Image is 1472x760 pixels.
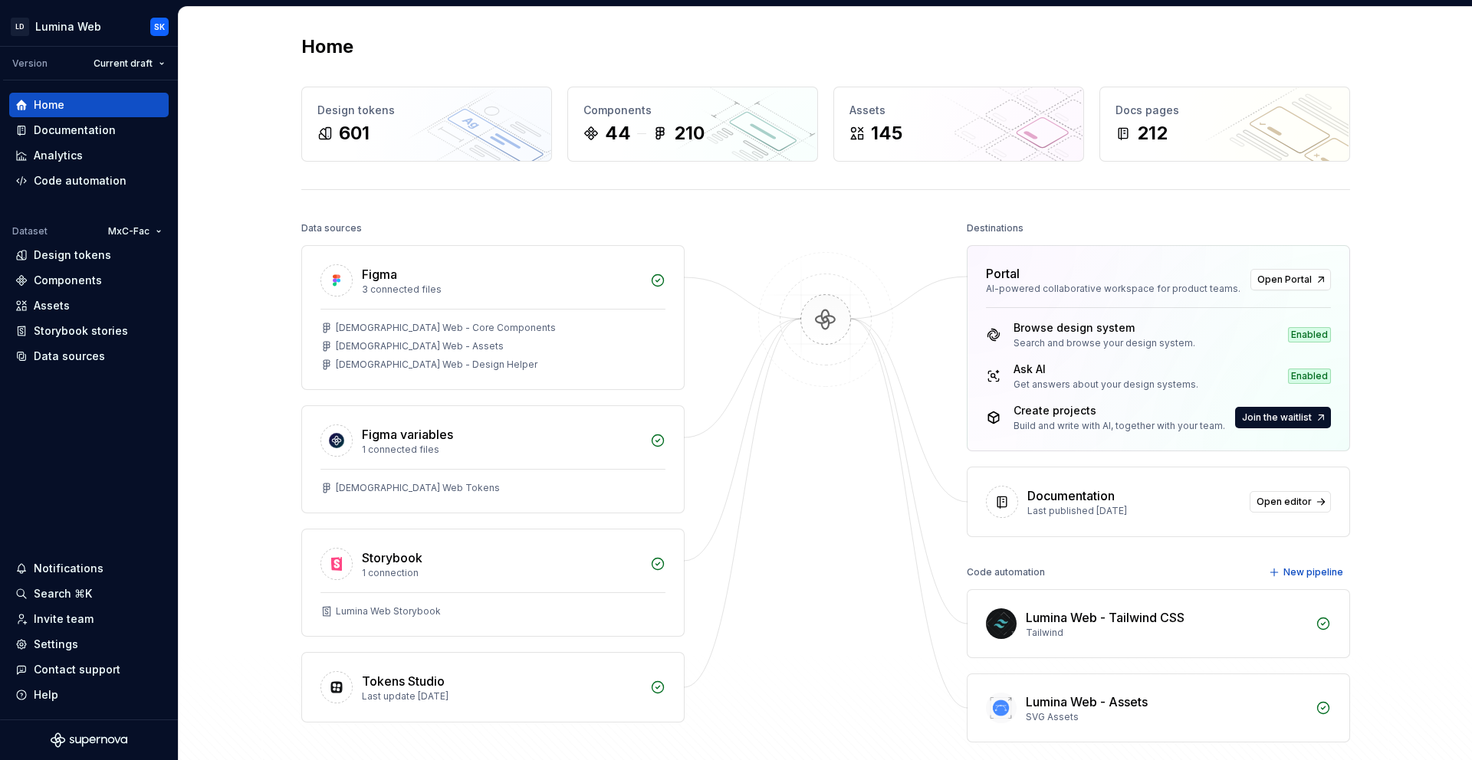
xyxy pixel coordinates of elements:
[9,243,169,267] a: Design tokens
[583,103,802,118] div: Components
[1288,369,1331,384] div: Enabled
[1014,337,1195,349] div: Search and browse your design system.
[34,586,92,601] div: Search ⌘K
[362,425,453,444] div: Figma variables
[362,690,641,703] div: Last update [DATE]
[967,562,1045,583] div: Code automation
[34,662,120,677] div: Contact support
[1026,693,1148,711] div: Lumina Web - Assets
[9,268,169,293] a: Components
[1027,505,1240,517] div: Last published [DATE]
[1137,121,1168,146] div: 212
[605,121,631,146] div: 44
[1257,496,1312,508] span: Open editor
[1014,320,1195,336] div: Browse design system
[1014,378,1198,391] div: Get answers about your design systems.
[9,169,169,193] a: Code automation
[362,283,641,296] div: 3 connected files
[34,123,116,138] div: Documentation
[1014,403,1225,418] div: Create projects
[9,344,169,369] a: Data sources
[1026,711,1306,723] div: SVG Assets
[339,121,370,146] div: 601
[1250,491,1331,513] a: Open editor
[301,245,685,390] a: Figma3 connected files[DEMOGRAPHIC_DATA] Web - Core Components[DEMOGRAPHIC_DATA] Web - Assets[DEM...
[9,93,169,117] a: Home
[1115,103,1334,118] div: Docs pages
[9,556,169,581] button: Notifications
[11,18,29,36] div: LD
[362,265,397,283] div: Figma
[34,561,103,576] div: Notifications
[94,57,153,70] span: Current draft
[34,349,105,364] div: Data sources
[301,34,353,59] h2: Home
[34,148,83,163] div: Analytics
[9,118,169,142] a: Documentation
[362,567,641,579] div: 1 connection
[34,637,78,652] div: Settings
[362,672,445,690] div: Tokens Studio
[154,21,165,33] div: SK
[34,173,127,188] div: Code automation
[301,87,552,162] a: Design tokens601
[1014,420,1225,432] div: Build and write with AI, together with your team.
[9,319,169,343] a: Storybook stories
[9,683,169,707] button: Help
[1026,608,1184,627] div: Lumina Web - Tailwind CSS
[301,529,685,637] a: Storybook1 connectionLumina Web Storybook
[101,221,169,242] button: MxC-Fac
[9,293,169,318] a: Assets
[986,264,1020,283] div: Portal
[986,283,1241,295] div: AI-powered collaborative workspace for product teams.
[34,687,58,703] div: Help
[35,19,101,34] div: Lumina Web
[34,97,64,113] div: Home
[12,57,48,70] div: Version
[9,581,169,606] button: Search ⌘K
[362,549,422,567] div: Storybook
[833,87,1084,162] a: Assets145
[34,611,94,627] div: Invite team
[34,298,70,313] div: Assets
[301,218,362,239] div: Data sources
[108,225,149,237] span: MxC-Fac
[1257,274,1312,286] span: Open Portal
[1242,411,1312,424] span: Join the waitlist
[12,225,48,237] div: Dataset
[1026,627,1306,639] div: Tailwind
[336,340,504,352] div: [DEMOGRAPHIC_DATA] Web - Assets
[336,605,441,617] div: Lumina Web Storybook
[674,121,705,146] div: 210
[871,121,902,146] div: 145
[849,103,1068,118] div: Assets
[967,218,1024,239] div: Destinations
[362,444,641,456] div: 1 connected files
[1099,87,1350,162] a: Docs pages212
[1027,486,1115,505] div: Documentation
[3,10,175,43] button: LDLumina WebSK
[1235,407,1331,428] button: Join the waitlist
[34,273,102,288] div: Components
[301,405,685,513] a: Figma variables1 connected files[DEMOGRAPHIC_DATA] Web Tokens
[1014,362,1198,377] div: Ask AI
[1283,566,1343,578] span: New pipeline
[9,632,169,657] a: Settings
[9,143,169,168] a: Analytics
[1288,327,1331,342] div: Enabled
[301,652,685,722] a: Tokens StudioLast update [DATE]
[336,482,500,494] div: [DEMOGRAPHIC_DATA] Web Tokens
[1250,269,1331,290] a: Open Portal
[1264,562,1350,583] button: New pipeline
[336,322,556,334] div: [DEMOGRAPHIC_DATA] Web - Core Components
[317,103,536,118] div: Design tokens
[9,657,169,682] button: Contact support
[51,732,127,748] svg: Supernova Logo
[336,359,537,371] div: [DEMOGRAPHIC_DATA] Web - Design Helper
[567,87,818,162] a: Components44210
[34,323,128,339] div: Storybook stories
[34,247,111,263] div: Design tokens
[87,53,172,74] button: Current draft
[9,607,169,631] a: Invite team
